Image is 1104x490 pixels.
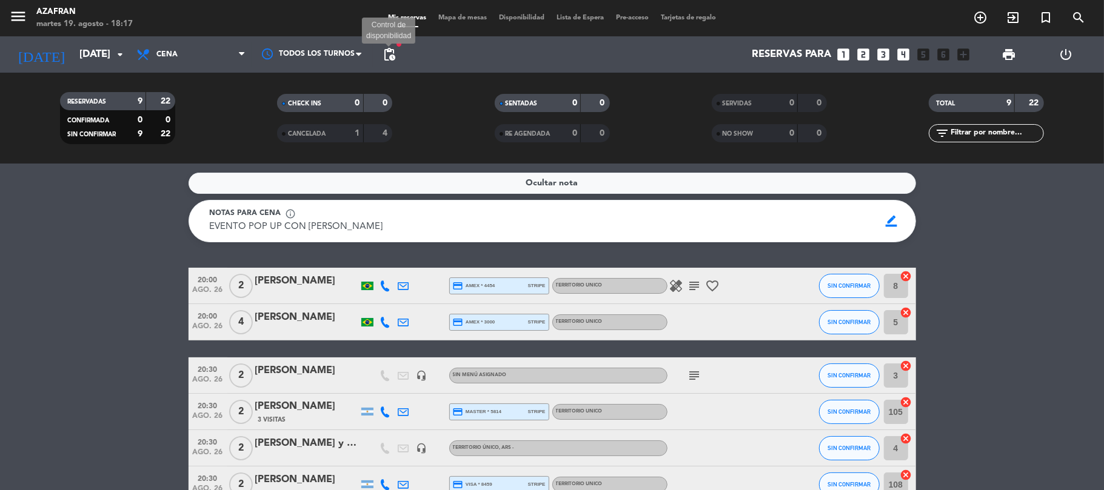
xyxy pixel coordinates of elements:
[706,279,720,293] i: favorite_border
[550,15,610,21] span: Lista de Espera
[9,41,73,68] i: [DATE]
[752,49,832,61] span: Reservas para
[1029,99,1041,107] strong: 22
[417,443,427,454] i: headset_mic
[432,15,493,21] span: Mapa de mesas
[817,129,824,137] strong: 0
[383,129,390,137] strong: 4
[900,396,912,408] i: cancel
[600,99,607,107] strong: 0
[828,372,871,379] span: SIN CONFIRMAR
[610,15,655,21] span: Pre-acceso
[819,310,880,334] button: SIN CONFIRMAR
[572,129,577,137] strong: 0
[9,7,27,25] i: menu
[255,363,358,379] div: [PERSON_NAME]
[453,317,495,328] span: amex * 3000
[949,127,1043,140] input: Filtrar por nombre...
[453,280,495,291] span: amex * 4454
[973,10,988,25] i: add_circle_outline
[506,131,550,137] span: RE AGENDADA
[506,101,538,107] span: SENTADAS
[453,406,502,417] span: master * 5814
[900,306,912,319] i: cancel
[655,15,722,21] span: Tarjetas de regalo
[255,399,358,414] div: [PERSON_NAME]
[258,415,286,425] span: 3 Visitas
[528,480,546,488] span: stripe
[229,274,253,298] span: 2
[556,409,603,414] span: TERRITORIO UNICO
[687,279,702,293] i: subject
[229,436,253,460] span: 2
[193,448,223,462] span: ago. 26
[288,131,326,137] span: CANCELADA
[193,308,223,322] span: 20:00
[229,400,253,424] span: 2
[255,310,358,325] div: [PERSON_NAME]
[1002,47,1016,62] span: print
[36,18,133,30] div: martes 19. agosto - 18:17
[255,273,358,289] div: [PERSON_NAME]
[362,18,415,44] div: Control de disponibilidad
[382,47,396,62] span: pending_actions
[896,47,912,62] i: looks_4
[900,270,912,282] i: cancel
[493,15,550,21] span: Disponibilidad
[828,445,871,451] span: SIN CONFIRMAR
[193,362,223,376] span: 20:30
[67,99,106,105] span: RESERVADAS
[138,130,142,138] strong: 9
[453,479,464,490] i: credit_card
[876,47,892,62] i: looks_3
[9,7,27,30] button: menu
[526,176,578,190] span: Ocultar nota
[723,131,754,137] span: NO SHOW
[453,406,464,417] i: credit_card
[229,363,253,388] span: 2
[288,101,321,107] span: CHECK INS
[193,376,223,389] span: ago. 26
[600,129,607,137] strong: 0
[817,99,824,107] strong: 0
[36,6,133,18] div: Azafran
[819,436,880,460] button: SIN CONFIRMAR
[453,280,464,291] i: credit_card
[453,372,507,377] span: Sin menú asignado
[836,47,852,62] i: looks_one
[193,412,223,426] span: ago. 26
[161,97,173,105] strong: 22
[900,469,912,481] i: cancel
[113,47,127,62] i: arrow_drop_down
[1071,10,1086,25] i: search
[210,222,383,231] span: EVENTO POP UP CON [PERSON_NAME]
[828,408,871,415] span: SIN CONFIRMAR
[556,319,603,324] span: TERRITORIO UNICO
[383,99,390,107] strong: 0
[828,282,871,289] span: SIN CONFIRMAR
[936,101,955,107] span: TOTAL
[255,472,358,488] div: [PERSON_NAME]
[572,99,577,107] strong: 0
[528,282,546,290] span: stripe
[193,434,223,448] span: 20:30
[687,368,702,383] i: subject
[453,479,492,490] span: visa * 8459
[156,50,178,59] span: Cena
[229,310,253,334] span: 4
[723,101,752,107] span: SERVIDAS
[1006,99,1011,107] strong: 9
[355,129,360,137] strong: 1
[556,283,603,288] span: TERRITORIO UNICO
[138,116,142,124] strong: 0
[453,317,464,328] i: credit_card
[880,210,903,233] span: border_color
[956,47,972,62] i: add_box
[67,131,116,137] span: SIN CONFIRMAR
[355,99,360,107] strong: 0
[417,370,427,381] i: headset_mic
[935,126,949,141] i: filter_list
[789,129,794,137] strong: 0
[255,435,358,451] div: [PERSON_NAME] y Carupano
[1039,10,1053,25] i: turned_in_not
